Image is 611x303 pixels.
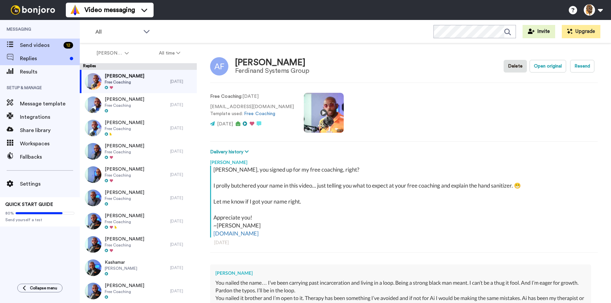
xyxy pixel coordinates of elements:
[63,42,73,49] div: 12
[20,68,80,76] span: Results
[20,41,61,49] span: Send videos
[81,47,144,59] button: [PERSON_NAME]
[105,189,144,196] span: [PERSON_NAME]
[80,140,197,163] a: [PERSON_NAME]Free Coaching[DATE]
[210,103,294,117] p: [EMAIL_ADDRESS][DOMAIN_NAME] Template used:
[85,143,101,160] img: 713f02cf-ab93-4456-9500-62e031bc03de-thumb.jpg
[217,122,233,126] span: [DATE]
[105,196,144,201] span: Free Coaching
[80,63,197,70] div: Replies
[170,195,193,201] div: [DATE]
[105,119,144,126] span: [PERSON_NAME]
[523,25,555,38] button: Invite
[105,289,144,294] span: Free Coaching
[105,213,144,219] span: [PERSON_NAME]
[562,25,600,38] button: Upgrade
[105,236,144,242] span: [PERSON_NAME]
[5,202,53,207] span: QUICK START GUIDE
[20,153,80,161] span: Fallbacks
[20,126,80,134] span: Share library
[85,190,101,206] img: af8fb473-f977-4a5b-b835-7dd8c65fdbb3-thumb.jpg
[105,282,144,289] span: [PERSON_NAME]
[8,5,58,15] img: bj-logo-header-white.svg
[17,284,62,292] button: Collapse menu
[20,113,80,121] span: Integrations
[105,149,144,155] span: Free Coaching
[80,186,197,210] a: [PERSON_NAME]Free Coaching[DATE]
[530,60,566,73] button: Open original
[504,60,527,73] button: Delete
[85,166,101,183] img: 647bb73d-5a0a-497d-824c-413ed12e1b7f-thumb.jpg
[105,96,144,103] span: [PERSON_NAME]
[570,60,594,73] button: Resend
[213,166,596,237] div: [PERSON_NAME], you signed up for my free coaching, right? I prolly butchered your name in this vi...
[170,149,193,154] div: [DATE]
[105,266,137,271] span: [PERSON_NAME]
[20,100,80,108] span: Message template
[105,73,144,79] span: [PERSON_NAME]
[215,279,586,287] div: You nailed the name… I’ve been carrying past incarceration and living in a loop. Being a strong b...
[20,140,80,148] span: Workspaces
[210,148,251,156] button: Delivery history
[85,96,101,113] img: e8518a6a-872b-4861-8f87-d91d35fe66dd-thumb.jpg
[105,166,144,173] span: [PERSON_NAME]
[80,93,197,116] a: [PERSON_NAME]Free Coaching[DATE]
[85,120,101,136] img: e359e3a2-84bb-491e-8583-4079cb155fb0-thumb.jpg
[85,213,101,229] img: 3244422a-7207-454c-ba13-d94a0da3da6c-thumb.jpg
[170,219,193,224] div: [DATE]
[105,126,144,131] span: Free Coaching
[105,173,144,178] span: Free Coaching
[30,285,57,291] span: Collapse menu
[213,230,259,237] a: [DOMAIN_NAME]
[80,70,197,93] a: [PERSON_NAME]Free Coaching[DATE]
[170,288,193,294] div: [DATE]
[105,219,144,225] span: Free Coaching
[80,233,197,256] a: [PERSON_NAME]Free Coaching[DATE]
[215,270,586,276] div: [PERSON_NAME]
[105,259,137,266] span: Kashamar
[70,5,80,15] img: vm-color.svg
[144,47,196,59] button: All time
[215,287,586,294] div: Pardon the typos. I’ll be in the loop.
[105,79,144,85] span: Free Coaching
[105,242,144,248] span: Free Coaching
[85,283,101,299] img: 44fe6daf-c88b-4d1c-a24e-9bf3072ddf35-thumb.jpg
[170,102,193,107] div: [DATE]
[85,259,101,276] img: a3e3e93a-8506-4aea-b629-5f9cc938259a-thumb.jpg
[85,73,101,90] img: 1bc40d8e-609b-4af7-ad74-59c857781cd9-thumb.jpg
[80,116,197,140] a: [PERSON_NAME]Free Coaching[DATE]
[20,55,67,63] span: Replies
[80,163,197,186] a: [PERSON_NAME]Free Coaching[DATE]
[170,265,193,270] div: [DATE]
[210,57,228,76] img: Image of Andre Ferdinand
[210,156,598,166] div: [PERSON_NAME]
[105,143,144,149] span: [PERSON_NAME]
[210,94,241,99] strong: Free Coaching
[170,125,193,131] div: [DATE]
[214,239,594,246] div: [DATE]
[235,67,309,75] div: Ferdinand Systems Group
[80,279,197,303] a: [PERSON_NAME]Free Coaching[DATE]
[85,236,101,253] img: 651f0309-82cd-4c70-a8ac-01ed7f7fc15c-thumb.jpg
[170,242,193,247] div: [DATE]
[95,28,140,36] span: All
[105,103,144,108] span: Free Coaching
[170,172,193,177] div: [DATE]
[235,58,309,68] div: [PERSON_NAME]
[170,79,193,84] div: [DATE]
[5,217,74,223] span: Send yourself a test
[84,5,135,15] span: Video messaging
[80,210,197,233] a: [PERSON_NAME]Free Coaching[DATE]
[20,180,80,188] span: Settings
[96,50,123,57] span: [PERSON_NAME]
[244,111,275,116] a: Free Coaching
[210,93,294,100] p: : [DATE]
[80,256,197,279] a: Kashamar[PERSON_NAME][DATE]
[5,211,14,216] span: 80%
